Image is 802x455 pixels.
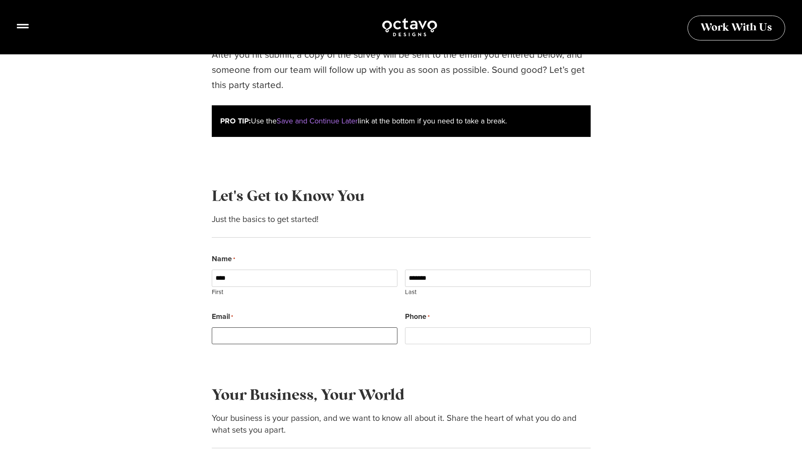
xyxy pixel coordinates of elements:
[212,407,584,436] div: Your business is your passion, and we want to know all about it. Share the heart of what you do a...
[405,310,430,324] label: Phone
[212,208,584,225] div: Just the basics to get started!
[405,287,591,295] label: Last
[212,287,397,295] label: First
[212,253,235,266] legend: Name
[220,115,251,126] strong: Pro tip:
[687,16,785,40] a: Work With Us
[381,17,438,37] img: Octavo Designs Logo in White
[212,47,591,93] p: After you hit submit, a copy of the survey will be sent to the email you entered below, and someo...
[212,185,584,208] h3: Let's Get to Know You
[220,114,582,129] p: Use the link at the bottom if you need to take a break.
[212,384,584,407] h3: Your Business, Your World
[212,310,233,324] label: Email
[277,115,358,126] a: Save and Continue Later
[701,23,772,33] span: Work With Us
